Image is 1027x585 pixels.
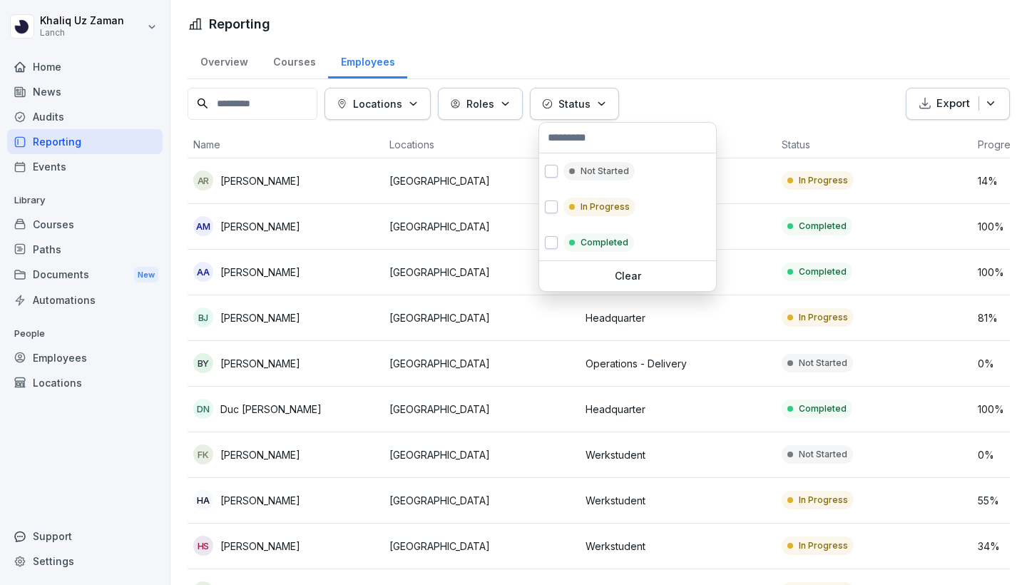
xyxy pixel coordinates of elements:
[936,96,970,112] p: Export
[466,96,494,111] p: Roles
[581,165,629,178] p: Not Started
[353,96,402,111] p: Locations
[581,236,628,249] p: Completed
[558,96,591,111] p: Status
[545,270,710,283] p: Clear
[581,200,630,213] p: In Progress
